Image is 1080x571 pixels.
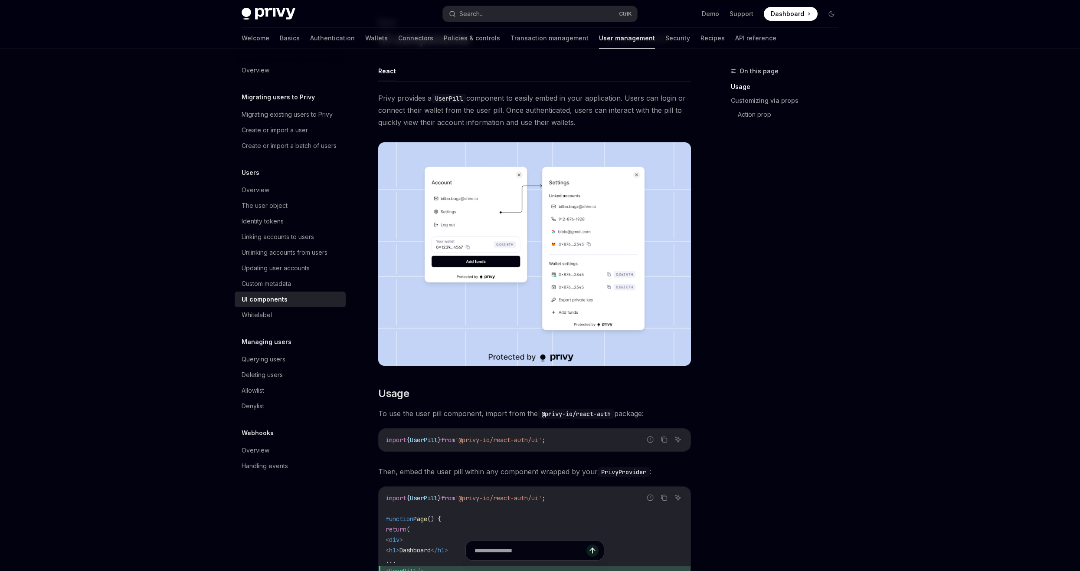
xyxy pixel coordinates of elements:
a: Identity tokens [235,213,346,229]
span: To use the user pill component, import from the package: [378,407,691,420]
a: Dashboard [764,7,818,21]
a: Security [665,28,690,49]
span: ( [406,525,410,533]
h5: Users [242,167,259,178]
h5: Migrating users to Privy [242,92,315,102]
button: Report incorrect code [645,492,656,503]
code: @privy-io/react-auth [538,409,614,419]
span: UserPill [410,436,438,444]
a: Denylist [235,398,346,414]
a: Recipes [700,28,725,49]
h5: Managing users [242,337,291,347]
div: Create or import a batch of users [242,141,337,151]
div: UI components [242,294,288,305]
a: Create or import a batch of users [235,138,346,154]
span: '@privy-io/react-auth/ui' [455,494,542,502]
a: User management [599,28,655,49]
span: from [441,436,455,444]
button: Search...CtrlK [443,6,637,22]
a: Usage [731,80,845,94]
span: On this page [740,66,779,76]
a: Transaction management [511,28,589,49]
a: Overview [235,443,346,458]
span: ; [542,436,545,444]
a: Welcome [242,28,269,49]
span: UserPill [410,494,438,502]
div: Overview [242,445,269,456]
span: function [386,515,413,523]
span: } [438,436,441,444]
div: Handling events [242,461,288,471]
span: Page [413,515,427,523]
div: Deleting users [242,370,283,380]
span: Ctrl K [619,10,632,17]
code: PrivyProvider [598,467,650,477]
div: Migrating existing users to Privy [242,109,333,120]
div: Search... [459,9,484,19]
div: Linking accounts to users [242,232,314,242]
span: ; [542,494,545,502]
div: Whitelabel [242,310,272,320]
h5: Webhooks [242,428,274,438]
div: Denylist [242,401,264,411]
a: Custom metadata [235,276,346,292]
a: The user object [235,198,346,213]
button: Copy the contents from the code block [658,434,670,445]
button: Report incorrect code [645,434,656,445]
a: Unlinking accounts from users [235,245,346,260]
span: Dashboard [771,10,804,18]
img: dark logo [242,8,295,20]
a: Support [730,10,753,18]
span: < [386,536,389,544]
a: Handling events [235,458,346,474]
button: Toggle dark mode [825,7,838,21]
span: div [389,536,399,544]
div: Custom metadata [242,279,291,289]
span: > [399,536,403,544]
a: Basics [280,28,300,49]
a: Deleting users [235,367,346,383]
span: } [438,494,441,502]
a: Linking accounts to users [235,229,346,245]
div: Overview [242,65,269,75]
a: Whitelabel [235,307,346,323]
button: Copy the contents from the code block [658,492,670,503]
a: Demo [702,10,719,18]
a: UI components [235,292,346,307]
a: Policies & controls [444,28,500,49]
a: Updating user accounts [235,260,346,276]
div: The user object [242,200,288,211]
div: Identity tokens [242,216,284,226]
span: from [441,494,455,502]
button: Ask AI [672,492,684,503]
a: Wallets [365,28,388,49]
a: Create or import a user [235,122,346,138]
a: Authentication [310,28,355,49]
div: Overview [242,185,269,195]
span: () { [427,515,441,523]
span: { [406,494,410,502]
img: images/Userpill2.png [378,142,691,366]
button: Ask AI [672,434,684,445]
a: API reference [735,28,776,49]
div: Updating user accounts [242,263,310,273]
a: Allowlist [235,383,346,398]
div: Create or import a user [242,125,308,135]
button: React [378,61,396,81]
a: Migrating existing users to Privy [235,107,346,122]
code: UserPill [432,94,466,103]
span: { [406,436,410,444]
span: Usage [378,387,409,400]
a: Overview [235,62,346,78]
span: Privy provides a component to easily embed in your application. Users can login or connect their ... [378,92,691,128]
div: Unlinking accounts from users [242,247,327,258]
a: Customizing via props [731,94,845,108]
span: import [386,436,406,444]
button: Send message [586,545,599,557]
span: import [386,494,406,502]
span: '@privy-io/react-auth/ui' [455,436,542,444]
span: Then, embed the user pill within any component wrapped by your : [378,466,691,478]
a: Connectors [398,28,433,49]
span: return [386,525,406,533]
div: Allowlist [242,385,264,396]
